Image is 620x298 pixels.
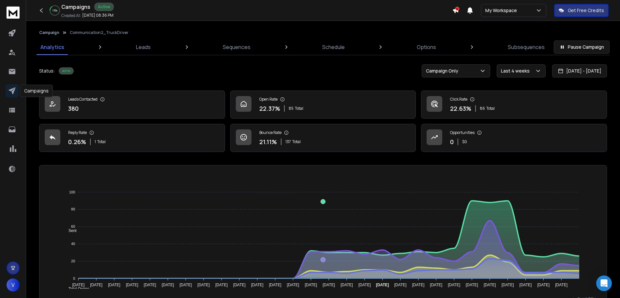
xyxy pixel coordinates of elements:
p: Campaign Only [426,68,461,74]
tspan: [DATE] [233,283,246,287]
a: Click Rate22.63%86Total [421,91,607,119]
tspan: [DATE] [466,283,478,287]
span: Total [486,106,495,111]
p: Bounce Rate [259,130,281,135]
tspan: 40 [71,242,75,246]
tspan: [DATE] [502,283,514,287]
tspan: [DATE] [394,283,407,287]
tspan: 100 [69,190,75,194]
p: Click Rate [450,97,467,102]
a: Subsequences [504,39,549,55]
span: 85 [289,106,294,111]
tspan: 80 [71,207,75,211]
tspan: [DATE] [179,283,192,287]
div: Active [59,67,74,74]
tspan: [DATE] [162,283,174,287]
span: Total [295,106,303,111]
p: 0.26 % [68,137,86,146]
p: [DATE] 08:36 PM [82,13,113,18]
tspan: [DATE] [90,283,102,287]
span: 1 [95,139,96,144]
tspan: 0 [73,276,75,280]
span: Sent [64,228,77,233]
p: Reply Rate [68,130,87,135]
p: Created At: [61,13,81,18]
p: Get Free Credits [568,7,604,14]
p: Analytics [40,43,64,51]
tspan: 60 [71,224,75,228]
p: Options [417,43,436,51]
p: Opportunities [450,130,475,135]
tspan: [DATE] [430,283,442,287]
p: 22.63 % [450,104,471,113]
button: Get Free Credits [554,4,609,17]
p: 15 % [53,8,57,12]
p: Open Rate [259,97,278,102]
tspan: [DATE] [340,283,353,287]
a: Schedule [318,39,349,55]
a: Bounce Rate21.11%137Total [230,124,416,152]
tspan: [DATE] [376,283,389,287]
tspan: [DATE] [520,283,532,287]
a: Sequences [219,39,254,55]
button: [DATE] - [DATE] [552,64,607,77]
tspan: [DATE] [144,283,156,287]
p: Leads [136,43,151,51]
tspan: [DATE] [269,283,281,287]
tspan: [DATE] [251,283,264,287]
a: Analytics [37,39,68,55]
span: Total [292,139,301,144]
p: 22.37 % [259,104,280,113]
p: $ 0 [462,139,467,144]
p: Last 4 weeks [501,68,532,74]
tspan: [DATE] [537,283,550,287]
p: Status: [39,68,55,74]
tspan: [DATE] [287,283,299,287]
tspan: [DATE] [448,283,460,287]
tspan: [DATE] [126,283,138,287]
tspan: [DATE] [323,283,335,287]
div: Campaigns [20,85,53,97]
p: 380 [68,104,79,113]
p: My Workspace [485,7,520,14]
p: Sequences [223,43,250,51]
a: Reply Rate0.26%1Total [39,124,225,152]
tspan: [DATE] [72,283,84,287]
span: Total Opens [64,287,89,291]
button: Campaign [39,30,59,35]
img: logo [7,7,20,19]
div: Open Intercom Messenger [596,275,612,291]
p: Leads Contacted [68,97,98,102]
tspan: [DATE] [412,283,425,287]
tspan: [DATE] [358,283,371,287]
button: V [7,278,20,291]
a: Leads [132,39,155,55]
tspan: [DATE] [555,283,567,287]
tspan: [DATE] [484,283,496,287]
tspan: [DATE] [108,283,120,287]
div: Active [94,3,114,11]
p: Subsequences [508,43,545,51]
a: Opportunities0$0 [421,124,607,152]
a: Options [413,39,440,55]
a: Leads Contacted380 [39,91,225,119]
tspan: [DATE] [305,283,317,287]
a: Open Rate22.37%85Total [230,91,416,119]
button: Pause Campaign [554,41,610,54]
span: 86 [480,106,485,111]
p: 21.11 % [259,137,277,146]
tspan: [DATE] [197,283,210,287]
h1: Campaigns [61,3,90,11]
p: Schedule [322,43,345,51]
p: Communication2_TruckDriver [70,30,129,35]
tspan: 20 [71,259,75,263]
p: 0 [450,137,454,146]
span: 137 [285,139,291,144]
span: Total [97,139,106,144]
tspan: [DATE] [215,283,228,287]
